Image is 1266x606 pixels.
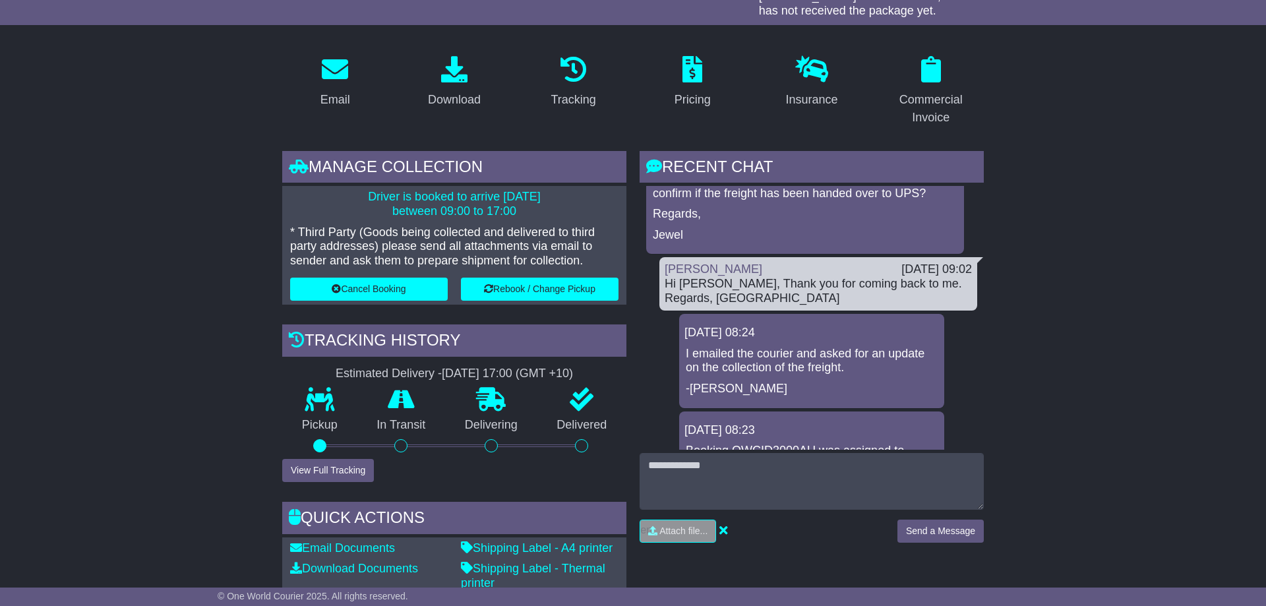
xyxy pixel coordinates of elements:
[290,541,395,555] a: Email Documents
[357,418,446,433] p: In Transit
[653,228,957,243] p: Jewel
[543,51,605,113] a: Tracking
[461,562,605,590] a: Shipping Label - Thermal printer
[686,444,938,472] p: Booking OWCID3000AU was assigned to Team1.
[461,541,613,555] a: Shipping Label - A4 printer
[320,91,350,109] div: Email
[461,278,618,301] button: Rebook / Change Pickup
[290,562,418,575] a: Download Documents
[666,51,719,113] a: Pricing
[282,502,626,537] div: Quick Actions
[878,51,984,131] a: Commercial Invoice
[777,51,846,113] a: Insurance
[290,190,618,218] p: Driver is booked to arrive [DATE] between 09:00 to 17:00
[686,347,938,375] p: I emailed the courier and asked for an update on the collection of the freight.
[653,207,957,222] p: Regards,
[665,277,972,305] div: Hi [PERSON_NAME], Thank you for coming back to me. Regards, [GEOGRAPHIC_DATA]
[290,278,448,301] button: Cancel Booking
[419,51,489,113] a: Download
[551,91,596,109] div: Tracking
[886,91,975,127] div: Commercial Invoice
[218,591,408,601] span: © One World Courier 2025. All rights reserved.
[897,520,984,543] button: Send a Message
[684,423,939,438] div: [DATE] 08:23
[537,418,627,433] p: Delivered
[785,91,837,109] div: Insurance
[282,324,626,360] div: Tracking history
[290,226,618,268] p: * Third Party (Goods being collected and delivered to third party addresses) please send all atta...
[665,262,762,276] a: [PERSON_NAME]
[312,51,359,113] a: Email
[282,151,626,187] div: Manage collection
[640,151,984,187] div: RECENT CHAT
[445,418,537,433] p: Delivering
[282,367,626,381] div: Estimated Delivery -
[686,382,938,396] p: -[PERSON_NAME]
[901,262,972,277] div: [DATE] 09:02
[282,459,374,482] button: View Full Tracking
[442,367,573,381] div: [DATE] 17:00 (GMT +10)
[282,418,357,433] p: Pickup
[684,326,939,340] div: [DATE] 08:24
[675,91,711,109] div: Pricing
[428,91,481,109] div: Download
